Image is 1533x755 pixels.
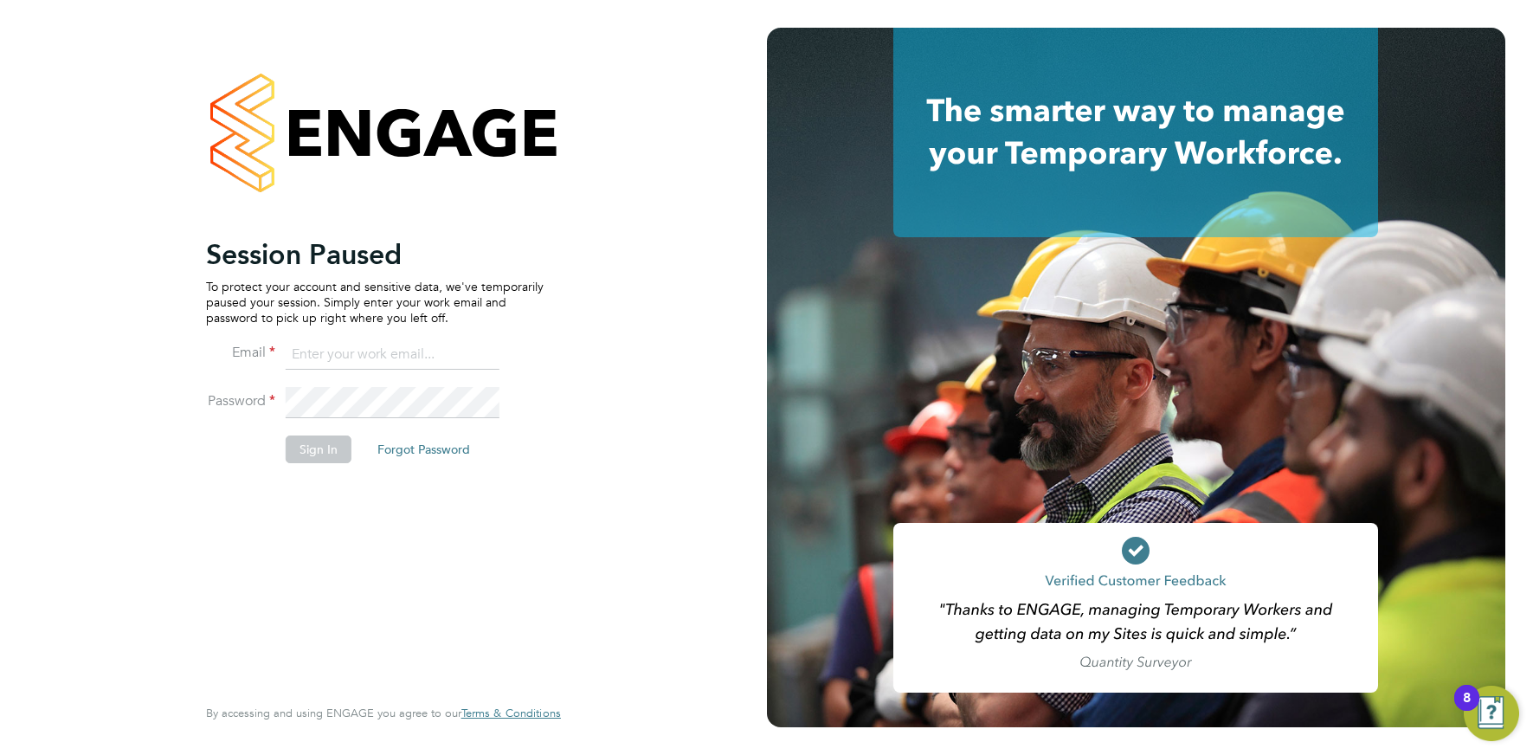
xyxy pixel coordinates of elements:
[364,436,484,463] button: Forgot Password
[286,436,351,463] button: Sign In
[206,344,275,362] label: Email
[286,339,499,371] input: Enter your work email...
[1463,698,1471,720] div: 8
[206,392,275,410] label: Password
[206,706,561,720] span: By accessing and using ENGAGE you agree to our
[206,279,544,326] p: To protect your account and sensitive data, we've temporarily paused your session. Simply enter y...
[206,237,544,272] h2: Session Paused
[461,707,561,720] a: Terms & Conditions
[1464,686,1519,741] button: Open Resource Center, 8 new notifications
